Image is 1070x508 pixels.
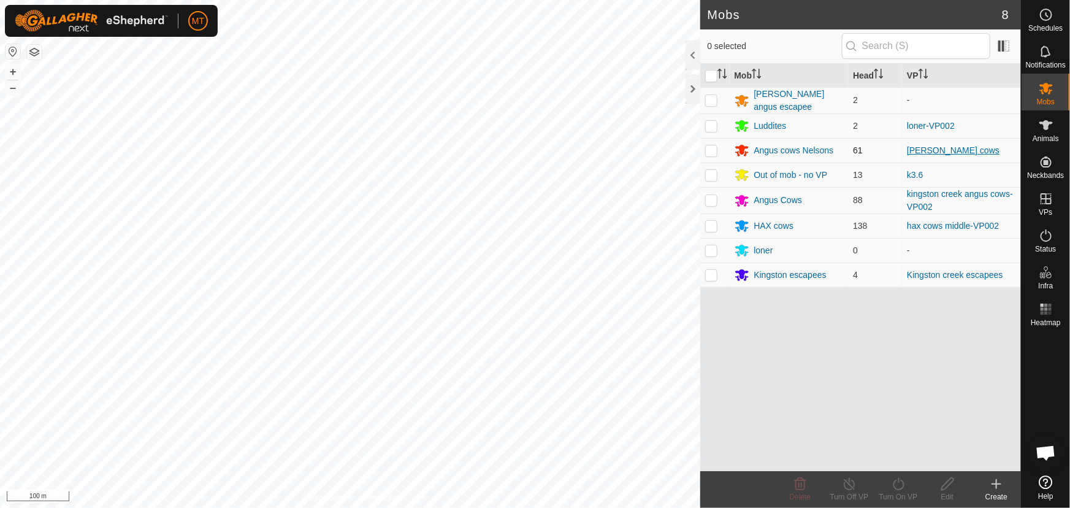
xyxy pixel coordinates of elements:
div: Open chat [1028,434,1064,471]
div: Turn On VP [874,491,923,502]
span: MT [192,15,204,28]
a: hax cows middle-VP002 [907,221,999,231]
span: Neckbands [1027,172,1064,179]
span: Help [1038,493,1053,500]
span: 0 [853,245,858,255]
span: 8 [1002,6,1009,24]
span: 2 [853,95,858,105]
a: Help [1022,471,1070,505]
div: Turn Off VP [825,491,874,502]
div: HAX cows [754,220,794,233]
th: Mob [730,64,849,88]
div: loner [754,244,773,257]
a: [PERSON_NAME] cows [907,145,999,155]
button: Reset Map [6,44,20,59]
a: Kingston creek escapees [907,270,1003,280]
span: Notifications [1026,61,1066,69]
div: Edit [923,491,972,502]
img: Gallagher Logo [15,10,168,32]
span: 2 [853,121,858,131]
td: - [902,87,1021,114]
span: 0 selected [708,40,842,53]
span: 138 [853,221,867,231]
p-sorticon: Activate to sort [919,71,928,80]
span: 88 [853,195,863,205]
span: Delete [790,493,811,501]
button: Map Layers [27,45,42,60]
span: VPs [1039,209,1052,216]
div: Angus cows Nelsons [754,144,834,157]
span: 61 [853,145,863,155]
a: loner-VP002 [907,121,955,131]
a: Privacy Policy [302,492,348,503]
input: Search (S) [842,33,990,59]
span: Schedules [1028,25,1063,32]
p-sorticon: Activate to sort [717,71,727,80]
p-sorticon: Activate to sort [752,71,762,80]
span: Heatmap [1031,319,1061,326]
a: kingston creek angus cows-VP002 [907,189,1013,212]
h2: Mobs [708,7,1002,22]
div: [PERSON_NAME] angus escapee [754,88,844,114]
div: Luddites [754,120,787,133]
td: - [902,238,1021,263]
span: Animals [1033,135,1059,142]
div: Kingston escapees [754,269,827,282]
span: 13 [853,170,863,180]
span: Mobs [1037,98,1055,106]
th: VP [902,64,1021,88]
th: Head [848,64,902,88]
button: – [6,80,20,95]
a: k3.6 [907,170,923,180]
span: Status [1035,245,1056,253]
a: Contact Us [362,492,398,503]
button: + [6,64,20,79]
div: Out of mob - no VP [754,169,828,182]
div: Create [972,491,1021,502]
p-sorticon: Activate to sort [874,71,884,80]
span: Infra [1038,282,1053,290]
span: 4 [853,270,858,280]
div: Angus Cows [754,194,803,207]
